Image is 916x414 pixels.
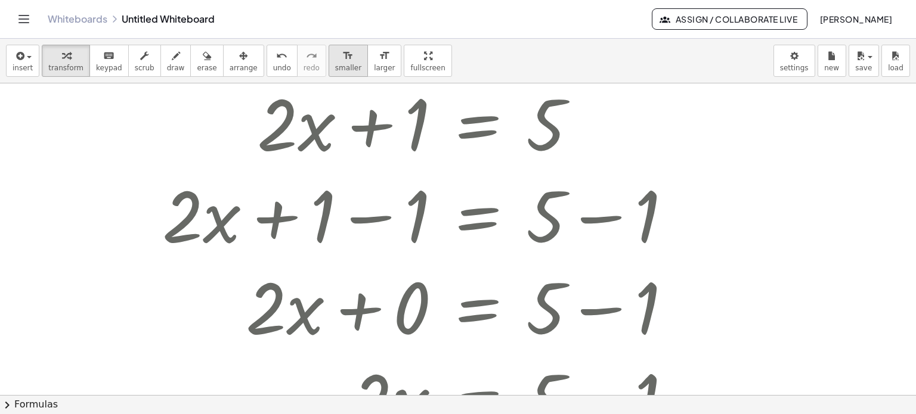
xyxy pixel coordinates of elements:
[404,45,451,77] button: fullscreen
[297,45,326,77] button: redoredo
[230,64,258,72] span: arrange
[13,64,33,72] span: insert
[410,64,445,72] span: fullscreen
[190,45,223,77] button: erase
[103,49,114,63] i: keyboard
[48,64,83,72] span: transform
[160,45,191,77] button: draw
[167,64,185,72] span: draw
[135,64,154,72] span: scrub
[306,49,317,63] i: redo
[128,45,161,77] button: scrub
[329,45,368,77] button: format_sizesmaller
[273,64,291,72] span: undo
[819,14,892,24] span: [PERSON_NAME]
[881,45,910,77] button: load
[824,64,839,72] span: new
[14,10,33,29] button: Toggle navigation
[96,64,122,72] span: keypad
[48,13,107,25] a: Whiteboards
[367,45,401,77] button: format_sizelarger
[6,45,39,77] button: insert
[849,45,879,77] button: save
[773,45,815,77] button: settings
[662,14,797,24] span: Assign / Collaborate Live
[818,45,846,77] button: new
[379,49,390,63] i: format_size
[276,49,287,63] i: undo
[89,45,129,77] button: keyboardkeypad
[335,64,361,72] span: smaller
[267,45,298,77] button: undoundo
[342,49,354,63] i: format_size
[223,45,264,77] button: arrange
[855,64,872,72] span: save
[652,8,807,30] button: Assign / Collaborate Live
[888,64,903,72] span: load
[304,64,320,72] span: redo
[42,45,90,77] button: transform
[780,64,809,72] span: settings
[810,8,902,30] button: [PERSON_NAME]
[197,64,216,72] span: erase
[374,64,395,72] span: larger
